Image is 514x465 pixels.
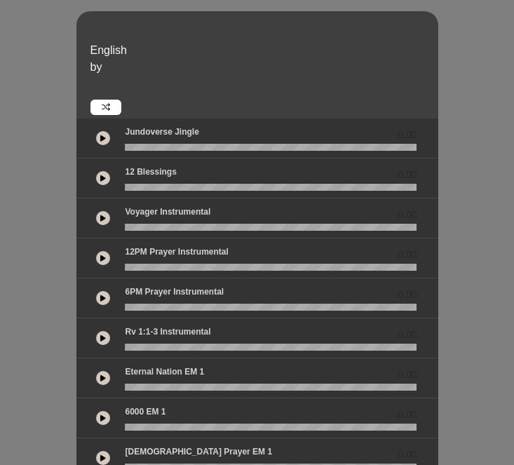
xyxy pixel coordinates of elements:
span: by [90,61,102,73]
span: 0.00 [398,368,417,382]
span: 0.00 [398,168,417,182]
p: 12 Blessings [125,166,176,178]
span: 0.00 [398,248,417,262]
span: 0.00 [398,447,417,462]
span: 0.00 [398,328,417,342]
p: 12PM Prayer Instrumental [125,245,228,258]
span: 0.00 [398,288,417,302]
span: 0.00 [398,208,417,222]
span: 0.00 [398,407,417,422]
span: 0.00 [398,128,417,142]
p: English [90,42,435,59]
p: Voyager Instrumental [125,205,210,218]
p: [DEMOGRAPHIC_DATA] prayer EM 1 [125,445,272,458]
p: Eternal Nation EM 1 [125,365,204,378]
p: 6000 EM 1 [125,405,165,418]
p: Jundoverse Jingle [125,126,198,138]
p: 6PM Prayer Instrumental [125,285,224,298]
p: Rv 1:1-3 Instrumental [125,325,210,338]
